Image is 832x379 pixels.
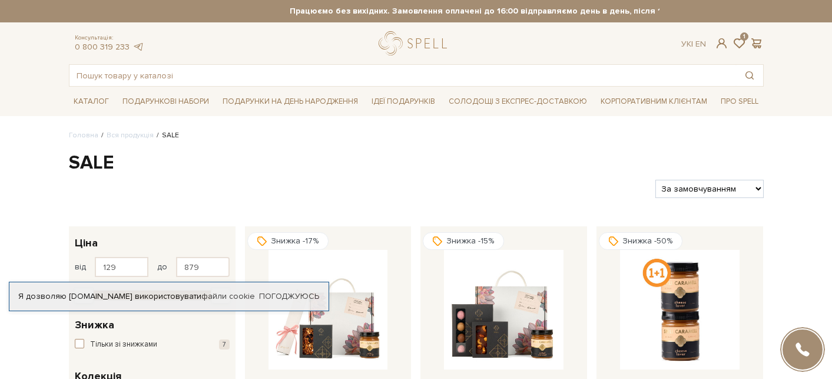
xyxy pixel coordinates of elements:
span: | [691,39,693,49]
div: Знижка -17% [247,232,329,250]
h1: SALE [69,151,764,176]
span: Тільки зі знижками [90,339,157,351]
li: SALE [154,130,179,141]
input: Ціна [95,257,148,277]
div: Знижка -15% [423,232,504,250]
span: Подарунки на День народження [218,93,363,111]
span: Ідеї подарунків [367,93,440,111]
a: 0 800 319 233 [75,42,130,52]
span: Консультація: [75,34,144,42]
span: Ціна [75,235,98,251]
button: Пошук товару у каталозі [736,65,763,86]
div: Знижка -50% [599,232,682,250]
div: Ук [681,39,706,50]
span: Про Spell [716,93,763,111]
button: Тільки зі знижками 7 [75,339,230,351]
span: до [157,262,167,272]
a: logo [379,31,452,55]
a: Погоджуюсь [259,291,319,302]
div: Я дозволяю [DOMAIN_NAME] використовувати [9,291,329,302]
a: Корпоративним клієнтам [596,91,712,111]
span: Каталог [69,93,114,111]
a: En [695,39,706,49]
span: Знижка [75,317,114,333]
img: Карамель з Камамбером 1+1 [620,250,740,370]
input: Ціна [176,257,230,277]
span: Подарункові набори [118,93,214,111]
a: Вся продукція [107,131,154,140]
a: telegram [132,42,144,52]
a: Солодощі з експрес-доставкою [444,91,592,111]
span: від [75,262,86,272]
a: файли cookie [201,291,255,301]
span: 7 [219,340,230,350]
input: Пошук товару у каталозі [69,65,736,86]
a: Головна [69,131,98,140]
